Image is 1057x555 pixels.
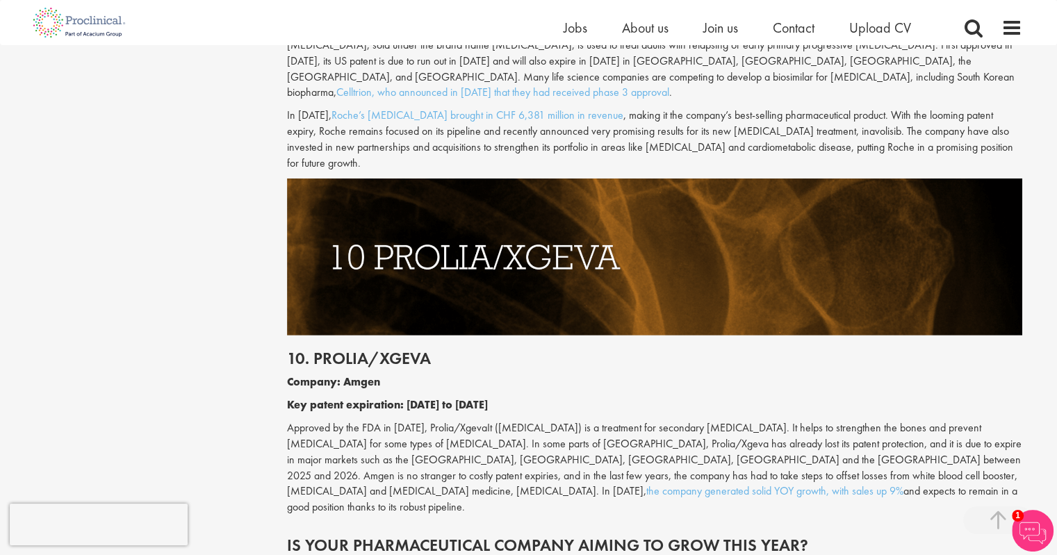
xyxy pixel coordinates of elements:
a: Upload CV [849,19,911,37]
img: Chatbot [1012,510,1054,552]
span: 1 [1012,510,1024,522]
a: Celltrion, who announced in [DATE] that they had received phase 3 approval [336,85,669,99]
a: Join us [703,19,738,37]
p: Approved by the FDA in [DATE], Prolia/XgevaIt ([MEDICAL_DATA]) is a treatment for secondary [MEDI... [287,420,1022,515]
a: Contact [773,19,814,37]
b: Key patent expiration: [DATE] to [DATE] [287,397,488,412]
p: [MEDICAL_DATA], sold under the brand name [MEDICAL_DATA], is used to treat adults with relapsing ... [287,38,1022,101]
a: About us [622,19,669,37]
a: Jobs [564,19,587,37]
a: Roche’s [MEDICAL_DATA] brought in CHF 6,381 million in revenue [331,108,623,122]
a: the company generated solid YOY growth, with sales up 9% [646,483,903,498]
b: Company: Amgen [287,374,380,389]
p: In [DATE], , making it the company’s best-selling pharmaceutical product. With the looming patent... [287,108,1022,171]
iframe: reCAPTCHA [10,504,188,545]
h2: 10. Prolia/Xgeva [287,349,1022,367]
h2: IS YOUR PHARMACEUTICAL COMPANY AIMING TO GROW THIS YEAR? [287,536,1022,554]
img: Drugs with patents due to expire Prolia/Xgeva [287,179,1022,336]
